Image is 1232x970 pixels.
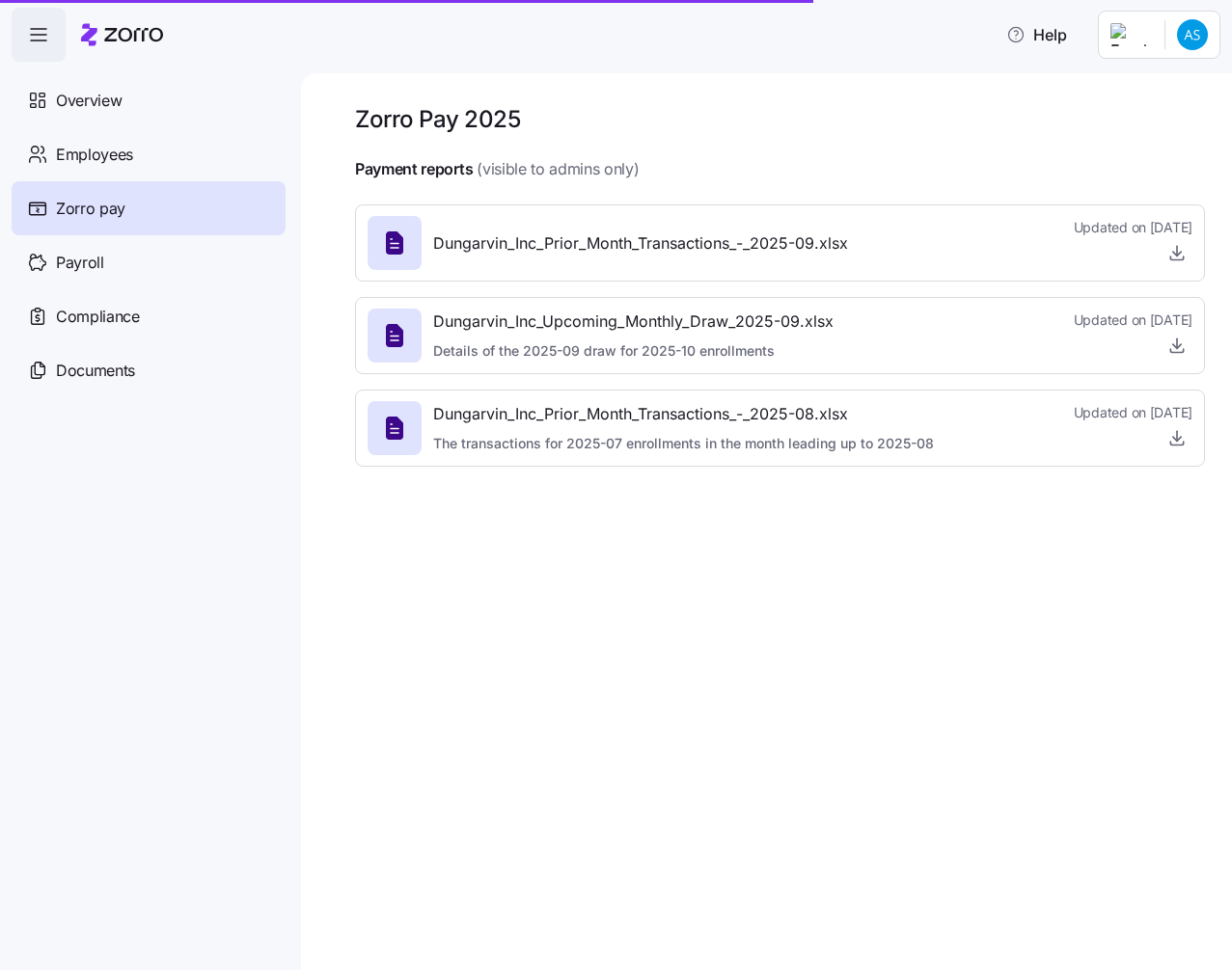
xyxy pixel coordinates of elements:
span: Compliance [56,305,140,329]
span: Dungarvin_Inc_Prior_Month_Transactions_-_2025-09.xlsx [433,231,848,256]
a: Zorro pay [12,181,286,235]
span: Details of the 2025-09 draw for 2025-10 enrollments [433,341,834,361]
span: Payroll [56,251,104,275]
span: Dungarvin_Inc_Prior_Month_Transactions_-_2025-08.xlsx [433,402,934,426]
img: Employer logo [1110,23,1149,46]
button: Help [991,15,1082,54]
img: 6868d2b515736b2f1331ef8d07e4bd0e [1177,19,1208,50]
a: Compliance [12,289,286,343]
span: Overview [56,89,122,113]
span: Updated on [DATE] [1074,403,1192,422]
a: Overview [12,73,286,127]
a: Documents [12,343,286,397]
span: Documents [56,359,135,383]
span: Dungarvin_Inc_Upcoming_Monthly_Draw_2025-09.xlsx [433,310,834,334]
span: (visible to admins only) [477,157,639,181]
span: Updated on [DATE] [1074,218,1192,237]
span: The transactions for 2025-07 enrollments in the month leading up to 2025-08 [433,434,934,453]
span: Updated on [DATE] [1074,310,1192,330]
h1: Zorro Pay 2025 [355,104,520,134]
a: Employees [12,127,286,181]
h4: Payment reports [355,158,473,180]
span: Employees [56,143,133,167]
a: Payroll [12,235,286,289]
span: Help [1006,23,1067,46]
span: Zorro pay [56,197,125,221]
